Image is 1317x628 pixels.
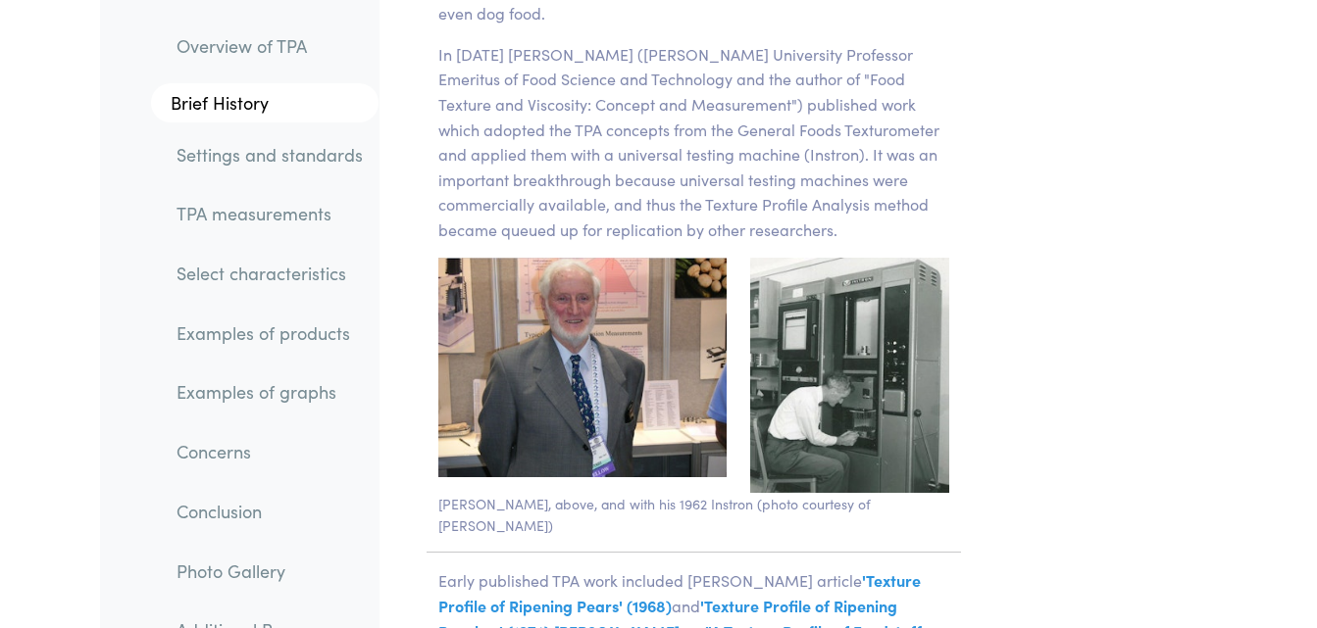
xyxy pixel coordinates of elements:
[161,369,379,414] a: Examples of graphs
[151,83,379,122] a: Brief History
[161,251,379,296] a: Select characteristics
[161,131,379,176] a: Settings and standards
[750,258,949,492] img: tpa_dr_malcolm_bourne_1962_instron.jpg
[438,569,921,616] span: 'Texture Profile of Ripening Pears' (1968)
[438,258,727,476] img: tpa_malcolm_bourne_ttc_booth_ift.jpg
[427,493,961,537] p: [PERSON_NAME], above, and with his 1962 Instron (photo courtesy of [PERSON_NAME])
[161,489,379,534] a: Conclusion
[161,24,379,69] a: Overview of TPA
[161,311,379,356] a: Examples of products
[161,548,379,593] a: Photo Gallery
[161,191,379,236] a: TPA measurements
[161,429,379,474] a: Concerns
[438,42,949,243] p: In [DATE] [PERSON_NAME] ([PERSON_NAME] University Professor Emeritus of Food Science and Technolo...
